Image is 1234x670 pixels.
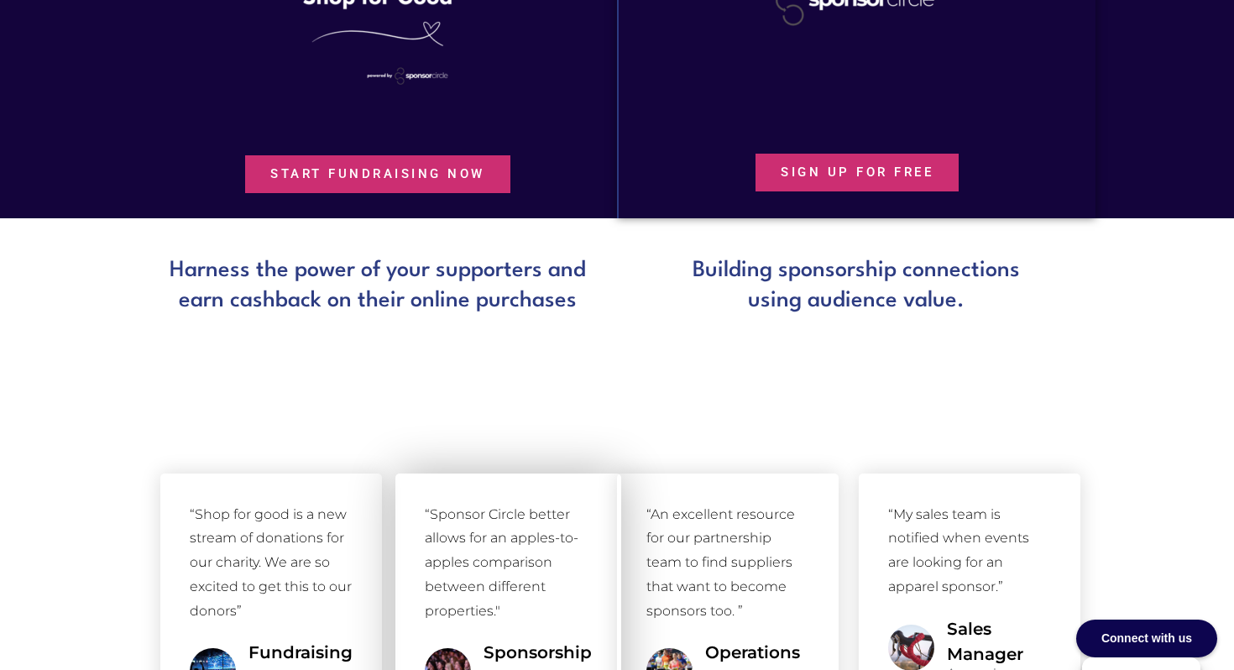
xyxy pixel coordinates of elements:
[888,503,1051,599] div: “My sales team is notified when events are looking for an apparel sponsor.”
[646,503,809,624] div: “An excellent resource for our partnership team to find suppliers that want to become sponsors to...
[625,255,1087,317] p: Building sponsorship connections using audience value.
[147,255,609,317] p: Harness the power of your supporters and earn cashback on their online purchases
[947,616,1051,667] div: Sales Manager
[1076,620,1217,657] div: Connect with us
[781,166,933,179] span: SIGN UP FOR FREE
[270,168,485,181] span: Start Fundraising Now
[425,503,592,624] div: “Sponsor Circle better allows for an apples-to-apples comparison between different properties."
[245,155,510,193] a: Start Fundraising Now
[190,503,352,624] div: “Shop for good is a new stream of donations for our charity. We are so excited to get this to our...
[756,154,959,191] a: SIGN UP FOR FREE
